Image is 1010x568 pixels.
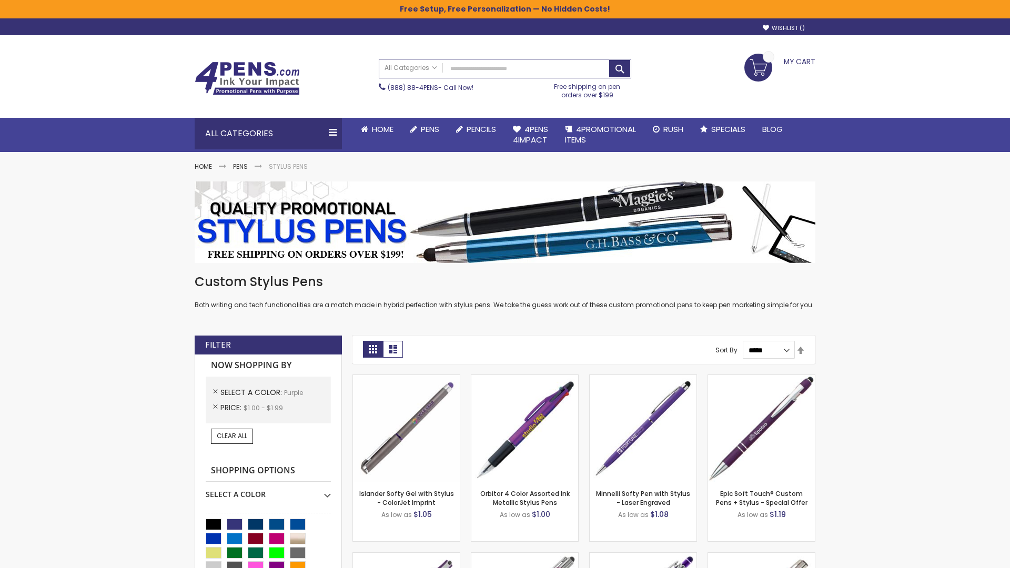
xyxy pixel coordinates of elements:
[692,118,754,141] a: Specials
[590,375,696,482] img: Minnelli Softy Pen with Stylus - Laser Engraved-Purple
[388,83,473,92] span: - Call Now!
[385,64,437,72] span: All Categories
[471,552,578,561] a: Tres-Chic with Stylus Metal Pen - Standard Laser-Purple
[353,375,460,482] img: Islander Softy Gel with Stylus - ColorJet Imprint-Purple
[590,374,696,383] a: Minnelli Softy Pen with Stylus - Laser Engraved-Purple
[195,62,300,95] img: 4Pens Custom Pens and Promotional Products
[448,118,504,141] a: Pencils
[353,552,460,561] a: Avendale Velvet Touch Stylus Gel Pen-Purple
[206,354,331,377] strong: Now Shopping by
[217,431,247,440] span: Clear All
[762,124,783,135] span: Blog
[532,509,550,520] span: $1.00
[205,339,231,351] strong: Filter
[754,118,791,141] a: Blog
[402,118,448,141] a: Pens
[596,489,690,506] a: Minnelli Softy Pen with Stylus - Laser Engraved
[379,59,442,77] a: All Categories
[352,118,402,141] a: Home
[618,510,649,519] span: As low as
[471,374,578,383] a: Orbitor 4 Color Assorted Ink Metallic Stylus Pens-Purple
[413,509,432,520] span: $1.05
[716,489,807,506] a: Epic Soft Touch® Custom Pens + Stylus - Special Offer
[708,375,815,482] img: 4P-MS8B-Purple
[353,374,460,383] a: Islander Softy Gel with Stylus - ColorJet Imprint-Purple
[770,509,786,520] span: $1.19
[195,118,342,149] div: All Categories
[644,118,692,141] a: Rush
[663,124,683,135] span: Rush
[543,78,632,99] div: Free shipping on pen orders over $199
[763,24,805,32] a: Wishlist
[372,124,393,135] span: Home
[500,510,530,519] span: As low as
[471,375,578,482] img: Orbitor 4 Color Assorted Ink Metallic Stylus Pens-Purple
[711,124,745,135] span: Specials
[381,510,412,519] span: As low as
[388,83,438,92] a: (888) 88-4PENS
[244,403,283,412] span: $1.00 - $1.99
[233,162,248,171] a: Pens
[467,124,496,135] span: Pencils
[359,489,454,506] a: Islander Softy Gel with Stylus - ColorJet Imprint
[211,429,253,443] a: Clear All
[565,124,636,145] span: 4PROMOTIONAL ITEMS
[269,162,308,171] strong: Stylus Pens
[650,509,669,520] span: $1.08
[504,118,557,152] a: 4Pens4impact
[206,482,331,500] div: Select A Color
[195,162,212,171] a: Home
[220,387,284,398] span: Select A Color
[557,118,644,152] a: 4PROMOTIONALITEMS
[590,552,696,561] a: Phoenix Softy with Stylus Pen - Laser-Purple
[220,402,244,413] span: Price
[195,273,815,290] h1: Custom Stylus Pens
[708,374,815,383] a: 4P-MS8B-Purple
[363,341,383,358] strong: Grid
[715,346,738,354] label: Sort By
[513,124,548,145] span: 4Pens 4impact
[284,388,303,397] span: Purple
[421,124,439,135] span: Pens
[738,510,768,519] span: As low as
[195,181,815,263] img: Stylus Pens
[206,460,331,482] strong: Shopping Options
[480,489,570,506] a: Orbitor 4 Color Assorted Ink Metallic Stylus Pens
[195,273,815,310] div: Both writing and tech functionalities are a match made in hybrid perfection with stylus pens. We ...
[708,552,815,561] a: Tres-Chic Touch Pen - Standard Laser-Purple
